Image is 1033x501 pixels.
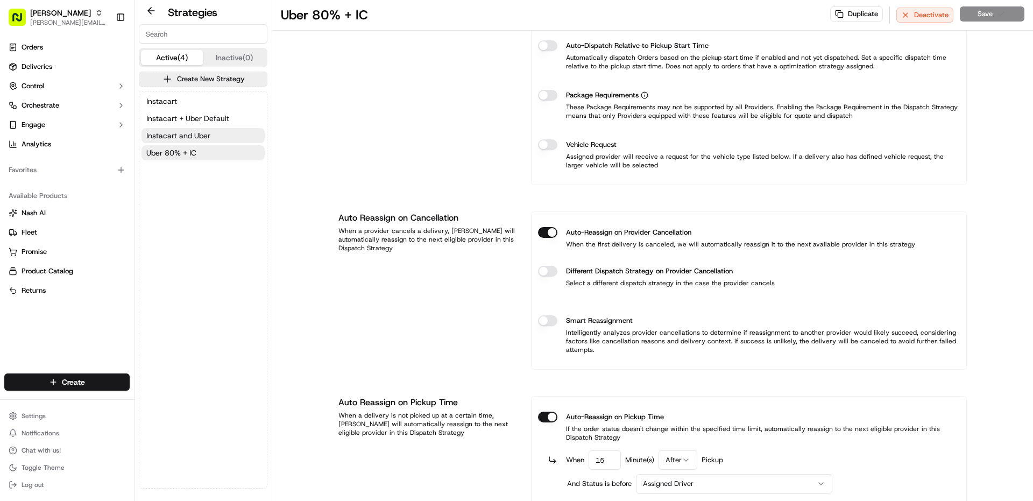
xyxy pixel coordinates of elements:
[4,477,130,492] button: Log out
[30,8,91,18] button: [PERSON_NAME]
[4,204,130,222] button: Nash AI
[22,228,37,237] span: Fleet
[338,227,518,252] div: When a provider cancels a delivery, [PERSON_NAME] will automatically reassign to the next eligibl...
[566,412,664,422] label: Auto-Reassign on Pickup Time
[538,328,960,354] p: Intelligently analyzes provider cancellations to determine if reassignment to another provider wo...
[22,247,47,257] span: Promise
[22,429,59,438] span: Notifications
[22,81,44,91] span: Control
[62,377,85,387] span: Create
[22,463,65,472] span: Toggle Theme
[4,4,111,30] button: [PERSON_NAME][PERSON_NAME][EMAIL_ADDRESS][PERSON_NAME][DOMAIN_NAME]
[9,208,125,218] a: Nash AI
[567,479,632,489] span: And Status is before
[141,128,265,143] button: Instacart and Uber
[538,240,915,249] p: When the first delivery is canceled, we will automatically reassign it to the next available prov...
[22,120,45,130] span: Engage
[4,97,130,114] button: Orchestrate
[538,53,960,70] p: Automatically dispatch Orders based on the pickup start time if enabled and not yet dispatched. S...
[11,157,19,166] div: 📗
[6,152,87,171] a: 📗Knowledge Base
[4,224,130,241] button: Fleet
[281,6,368,24] h1: Uber 80% + IC
[146,96,177,107] span: Instacart
[4,187,130,204] div: Available Products
[4,460,130,475] button: Toggle Theme
[566,227,691,238] label: Auto-Reassign on Provider Cancellation
[641,91,648,99] button: Package Requirements
[102,156,173,167] span: API Documentation
[896,8,953,23] button: Deactivate
[22,266,73,276] span: Product Catalog
[22,412,46,420] span: Settings
[146,113,229,124] span: Instacart + Uber Default
[566,266,733,277] label: Different Dispatch Strategy on Provider Cancellation
[76,182,130,190] a: Powered byPylon
[625,455,654,465] span: Minute(s)
[37,103,176,114] div: Start new chat
[203,50,266,65] button: Inactive (0)
[11,11,32,32] img: Nash
[4,443,130,458] button: Chat with us!
[22,481,44,489] span: Log out
[22,446,61,455] span: Chat with us!
[338,396,518,409] h1: Auto Reassign on Pickup Time
[4,373,130,391] button: Create
[11,103,30,122] img: 1736555255976-a54dd68f-1ca7-489b-9aae-adbdc363a1c4
[4,116,130,133] button: Engage
[538,152,960,170] p: Assigned provider will receive a request for the vehicle type listed below. If a delivery also ha...
[338,411,518,437] div: When a delivery is not picked up at a certain time, [PERSON_NAME] will automatically reassign to ...
[4,161,130,179] div: Favorites
[538,425,960,442] p: If the order status doesn't change within the specified time limit, automatically reassign to the...
[37,114,136,122] div: We're available if you need us!
[538,279,775,287] p: Select a different dispatch strategy in the case the provider cancels
[11,43,196,60] p: Welcome 👋
[566,90,639,101] span: Package Requirements
[141,111,265,126] button: Instacart + Uber Default
[4,426,130,441] button: Notifications
[4,263,130,280] button: Product Catalog
[146,147,196,158] span: Uber 80% + IC
[4,136,130,153] a: Analytics
[9,266,125,276] a: Product Catalog
[4,243,130,260] button: Promise
[141,50,203,65] button: Active (4)
[830,6,883,22] button: Duplicate
[22,156,82,167] span: Knowledge Base
[566,450,723,470] div: When
[22,43,43,52] span: Orders
[538,103,960,120] p: These Package Requirements may not be supported by all Providers. Enabling the Package Requiremen...
[338,211,518,224] h1: Auto Reassign on Cancellation
[566,315,633,326] label: Smart Reassignment
[146,130,210,141] span: Instacart and Uber
[141,145,265,160] button: Uber 80% + IC
[9,286,125,295] a: Returns
[9,247,125,257] a: Promise
[22,101,59,110] span: Orchestrate
[28,69,194,81] input: Got a question? Start typing here...
[566,40,709,51] label: Auto-Dispatch Relative to Pickup Start Time
[566,139,617,150] label: Vehicle Request
[4,77,130,95] button: Control
[141,94,265,109] button: Instacart
[702,455,723,465] span: Pickup
[9,228,125,237] a: Fleet
[22,62,52,72] span: Deliveries
[4,39,130,56] a: Orders
[22,286,46,295] span: Returns
[589,450,621,470] input: 10
[107,182,130,190] span: Pylon
[4,408,130,424] button: Settings
[22,139,51,149] span: Analytics
[91,157,100,166] div: 💻
[4,282,130,299] button: Returns
[183,106,196,119] button: Start new chat
[87,152,177,171] a: 💻API Documentation
[30,18,107,27] button: [PERSON_NAME][EMAIL_ADDRESS][PERSON_NAME][DOMAIN_NAME]
[4,58,130,75] a: Deliveries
